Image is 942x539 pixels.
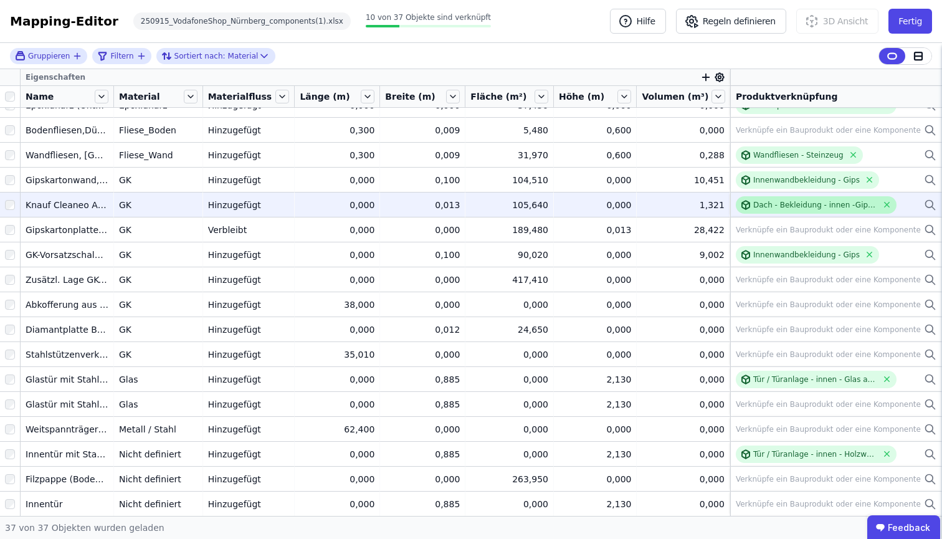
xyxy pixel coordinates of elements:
div: 0,013 [385,199,460,211]
div: Verknüpfe ein Bauprodukt oder eine Komponente [736,300,921,310]
div: GK [119,274,197,286]
div: 0,000 [642,498,724,510]
div: 0,000 [470,423,548,436]
div: Hinzugefügt [208,298,290,311]
div: 263,950 [470,473,548,485]
div: 90,020 [470,249,548,261]
div: 0,009 [385,149,460,161]
div: 0,000 [559,199,631,211]
div: Material [161,49,259,64]
div: 0,000 [385,274,460,286]
div: 0,013 [559,224,631,236]
div: GK [119,249,197,261]
div: 0,300 [300,124,374,136]
div: 0,000 [470,373,548,386]
div: GK [119,348,197,361]
div: 0,000 [559,323,631,336]
div: 10,451 [642,174,724,186]
div: Innenwandbekleidung - Gips [753,175,860,185]
div: Glas [119,398,197,411]
div: 0,000 [385,423,460,436]
div: 35,010 [300,348,374,361]
div: 0,000 [300,398,374,411]
div: 417,410 [470,274,548,286]
div: 0,000 [385,473,460,485]
div: Hinzugefügt [208,124,290,136]
div: Verknüpfe ein Bauprodukt oder eine Komponente [736,424,921,434]
div: 2,130 [559,398,631,411]
button: 3D Ansicht [796,9,878,34]
div: 38,000 [300,298,374,311]
div: Verknüpfe ein Bauprodukt oder eine Komponente [736,125,921,135]
span: Volumen (m³) [642,90,708,103]
span: 10 von 37 Objekte sind verknüpft [366,13,491,22]
div: 0,000 [642,473,724,485]
div: 0,885 [385,448,460,460]
div: Hinzugefügt [208,373,290,386]
div: 0,885 [385,498,460,510]
div: 9,002 [642,249,724,261]
div: Verknüpfe ein Bauprodukt oder eine Komponente [736,225,921,235]
div: 62,400 [300,423,374,436]
div: 24,650 [470,323,548,336]
div: 189,480 [470,224,548,236]
div: Nicht definiert [119,498,197,510]
div: Verknüpfe ein Bauprodukt oder eine Komponente [736,350,921,360]
div: 0,000 [300,199,374,211]
div: 0,288 [642,149,724,161]
div: Produktverknüpfung [736,90,937,103]
div: 0,000 [385,224,460,236]
div: Filzpappe (Boden abdecken) [26,473,108,485]
div: 0,100 [385,249,460,261]
div: 0,012 [385,323,460,336]
div: 0,000 [559,423,631,436]
div: 0,000 [559,249,631,261]
div: GK [119,174,197,186]
div: 0,000 [300,448,374,460]
div: Verknüpfe ein Bauprodukt oder eine Komponente [736,474,921,484]
div: GK-Vorsatzschale W 623 doppelt beplankt [26,249,108,261]
div: Dach - Bekleidung - innen -Gipskarton Lochplatte [753,200,877,210]
div: 105,640 [470,199,548,211]
div: 31,970 [470,149,548,161]
div: Hinzugefügt [208,423,290,436]
div: Hinzugefügt [208,199,290,211]
div: Abkofferung aus GK [26,298,108,311]
div: Nicht definiert [119,473,197,485]
div: Glastür mit Stahlzarge [26,373,108,386]
div: 0,885 [385,373,460,386]
div: 2,130 [559,498,631,510]
div: Hinzugefügt [208,149,290,161]
div: 0,000 [470,298,548,311]
div: 0,000 [642,348,724,361]
div: 0,000 [642,423,724,436]
div: Fliese_Wand [119,149,197,161]
div: Weitspannträger für Decken [26,423,108,436]
div: Mapping-Editor [10,12,118,30]
div: 0,600 [559,149,631,161]
div: Hinzugefügt [208,448,290,460]
div: 0,000 [642,124,724,136]
div: 0,000 [470,398,548,411]
div: Verknüpfe ein Bauprodukt oder eine Komponente [736,499,921,509]
div: Gipskartonplattendecke, abgehängt [26,224,108,236]
div: Tür / Türanlage - innen - Holzwerkstoff allgemein [753,449,877,459]
div: Gipskartonwand, W 111 [26,174,108,186]
span: Breite (m) [385,90,435,103]
div: 1,321 [642,199,724,211]
div: Wandfliesen - Steinzeug [753,150,844,160]
div: Zusätzl. Lage GK- Wand malerfertig [26,274,108,286]
div: 2,130 [559,373,631,386]
div: Hinzugefügt [208,323,290,336]
div: Fliese_Boden [119,124,197,136]
div: 104,510 [470,174,548,186]
div: Glas [119,373,197,386]
div: Hinzugefügt [208,398,290,411]
div: 0,009 [385,124,460,136]
button: Fertig [888,9,932,34]
span: Filtern [110,51,133,61]
div: 2,130 [559,448,631,460]
div: GK [119,323,197,336]
div: 0,000 [559,473,631,485]
div: 0,000 [559,174,631,186]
